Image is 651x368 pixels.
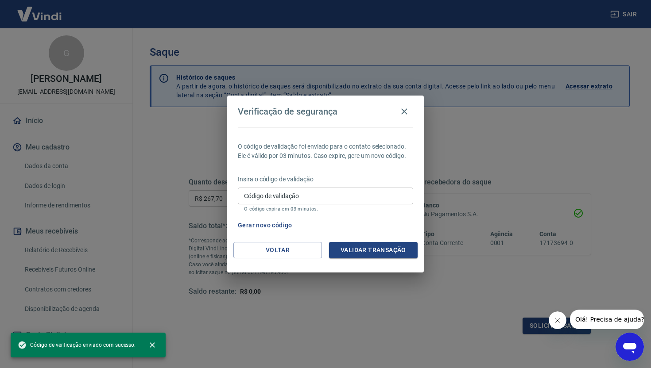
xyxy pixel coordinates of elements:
p: O código de validação foi enviado para o contato selecionado. Ele é válido por 03 minutos. Caso e... [238,142,413,161]
button: close [143,335,162,355]
p: Insira o código de validação [238,175,413,184]
span: Olá! Precisa de ajuda? [5,6,74,13]
p: O código expira em 03 minutos. [244,206,407,212]
button: Validar transação [329,242,418,258]
button: Gerar novo código [234,217,296,234]
span: Código de verificação enviado com sucesso. [18,341,136,349]
button: Voltar [233,242,322,258]
iframe: Botão para abrir a janela de mensagens [616,333,644,361]
iframe: Fechar mensagem [549,311,566,329]
iframe: Mensagem da empresa [570,310,644,329]
h4: Verificação de segurança [238,106,337,117]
